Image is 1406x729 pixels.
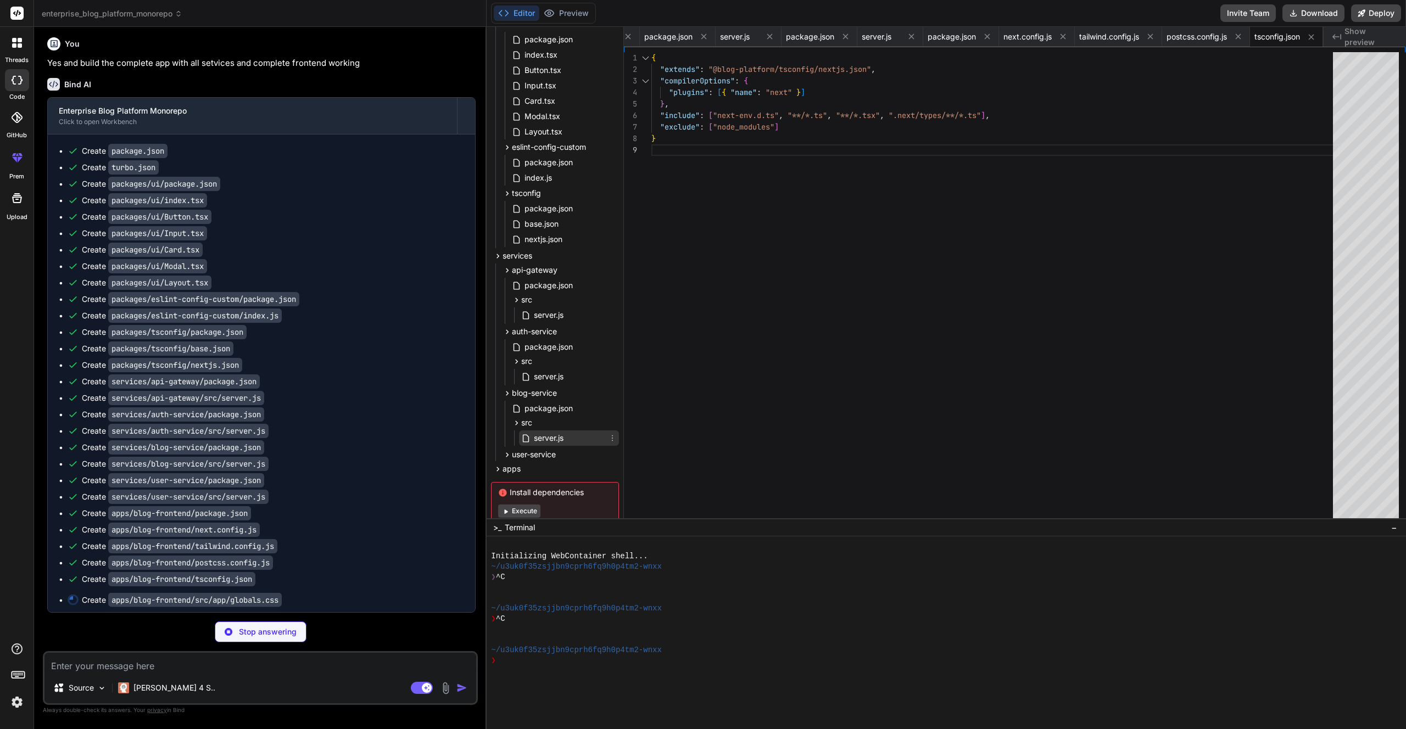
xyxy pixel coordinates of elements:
[82,442,264,453] div: Create
[651,133,656,143] span: }
[108,424,269,438] code: services/auth-service/src/server.js
[523,48,559,61] span: index.tsx
[108,144,168,158] code: package.json
[708,110,713,120] span: [
[82,425,269,436] div: Create
[82,595,282,605] div: Create
[722,87,726,97] span: {
[108,341,233,356] code: packages/tsconfig/base.json
[64,79,91,90] h6: Bind AI
[498,487,612,498] span: Install dependencies
[660,122,700,132] span: "exclude"
[720,31,750,42] span: server.js
[108,539,277,553] code: apps/blog-frontend/tailwind.config.js
[82,557,273,568] div: Create
[523,156,574,169] span: package.json
[624,121,637,133] div: 7
[523,33,574,46] span: package.json
[118,682,129,693] img: Claude 4 Sonnet
[523,402,574,415] span: package.json
[523,279,574,292] span: package.json
[539,5,593,21] button: Preview
[700,122,704,132] span: :
[523,125,563,138] span: Layout.tsx
[82,524,260,535] div: Create
[512,188,541,199] span: tsconfig
[496,572,505,582] span: ^C
[9,172,24,181] label: prem
[108,391,264,405] code: services/api-gateway/src/server.js
[82,392,264,403] div: Create
[82,178,220,189] div: Create
[108,358,242,372] code: packages/tsconfig/nextjs.json
[439,682,452,694] img: attachment
[82,195,207,206] div: Create
[1391,522,1397,533] span: −
[871,64,875,74] span: ,
[796,87,801,97] span: }
[456,682,467,693] img: icon
[1167,31,1227,42] span: postcss.config.js
[766,87,792,97] span: "next"
[523,217,560,231] span: base.json
[108,292,299,306] code: packages/eslint-config-custom/package.json
[523,64,562,77] span: Button.tsx
[239,626,297,637] p: Stop answering
[108,226,207,240] code: packages/ui/Input.tsx
[624,98,637,110] div: 5
[108,259,207,273] code: packages/ui/Modal.tsx
[708,87,713,97] span: :
[700,110,704,120] span: :
[1351,4,1401,22] button: Deploy
[713,110,779,120] span: "next-env.d.ts"
[521,417,532,428] span: src
[638,52,652,64] div: Click to collapse the range.
[660,64,700,74] span: "extends"
[1079,31,1139,42] span: tailwind.config.js
[503,463,521,474] span: apps
[494,5,539,21] button: Editor
[708,122,713,132] span: [
[5,55,29,65] label: threads
[985,110,990,120] span: ,
[493,522,501,533] span: >_
[521,356,532,367] span: src
[512,388,557,399] span: blog-service
[147,706,167,713] span: privacy
[512,142,586,153] span: eslint-config-custom
[779,110,783,120] span: ,
[624,52,637,64] div: 1
[7,131,27,140] label: GitHub
[498,504,540,518] button: Execute
[69,682,94,693] p: Source
[108,325,247,339] code: packages/tsconfig/package.json
[82,228,207,239] div: Create
[491,655,495,666] span: ❯
[491,572,495,582] span: ❯
[65,38,80,49] h6: You
[9,92,25,102] label: code
[496,614,505,624] span: ^C
[660,110,700,120] span: "include"
[43,705,478,715] p: Always double-check its answers. Your in Bind
[981,110,985,120] span: ]
[730,87,757,97] span: "name"
[1344,26,1397,48] span: Show preview
[491,551,648,562] span: Initializing WebContainer shell...
[108,490,269,504] code: services/user-service/src/server.js
[700,64,704,74] span: :
[786,31,834,42] span: package.json
[1282,4,1344,22] button: Download
[523,171,553,184] span: index.js
[512,265,557,276] span: api-gateway
[523,340,574,354] span: package.json
[638,75,652,87] div: Click to collapse the range.
[713,122,774,132] span: "node_modules"
[82,458,269,469] div: Create
[108,374,260,389] code: services/api-gateway/package.json
[660,76,735,86] span: "compilerOptions"
[108,457,269,471] code: services/blog-service/src/server.js
[505,522,535,533] span: Terminal
[523,110,561,123] span: Modal.tsx
[708,64,871,74] span: "@blog-platform/tsconfig/nextjs.json"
